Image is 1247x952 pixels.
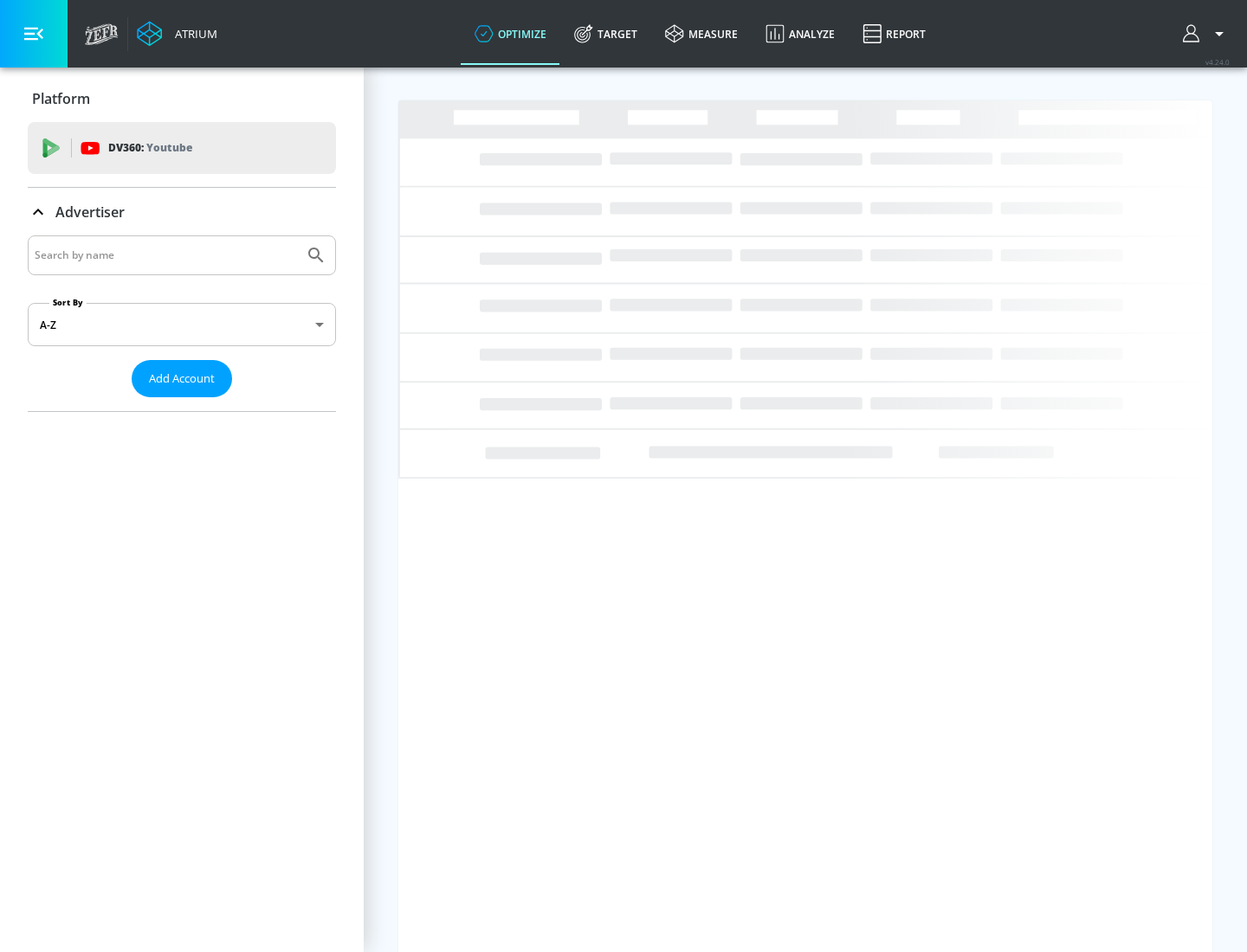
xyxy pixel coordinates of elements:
[35,244,297,267] input: Search by name
[28,122,336,174] div: DV360: Youtube
[132,360,232,397] button: Add Account
[55,203,125,222] p: Advertiser
[28,397,336,411] nav: list of Advertiser
[146,138,192,157] p: Youtube
[560,3,651,65] a: Target
[28,74,336,123] div: Platform
[108,138,192,158] p: DV360:
[752,3,849,65] a: Analyze
[651,3,752,65] a: measure
[137,21,217,47] a: Atrium
[461,3,560,65] a: optimize
[28,303,336,346] div: A-Z
[168,26,217,42] div: Atrium
[32,89,90,108] p: Platform
[849,3,940,65] a: Report
[28,235,336,411] div: Advertiser
[28,188,336,236] div: Advertiser
[49,297,87,308] label: Sort By
[149,369,215,389] span: Add Account
[1205,57,1230,67] span: v 4.24.0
